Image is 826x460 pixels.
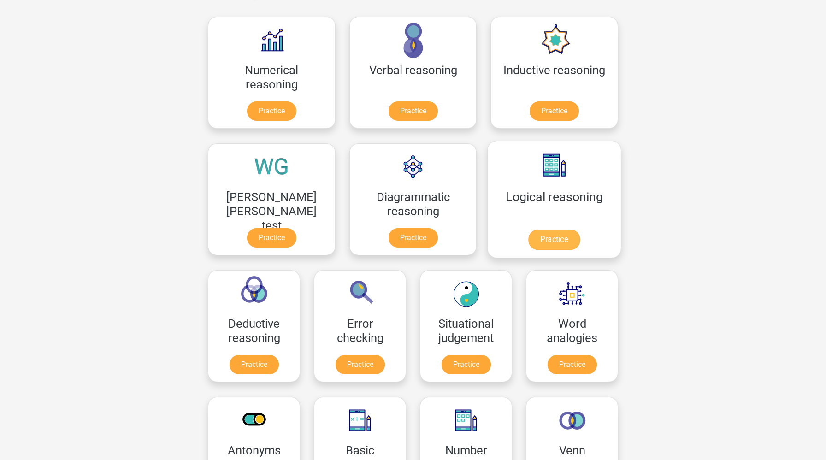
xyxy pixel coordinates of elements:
[530,101,579,121] a: Practice
[442,355,491,374] a: Practice
[389,101,438,121] a: Practice
[548,355,597,374] a: Practice
[389,228,438,248] a: Practice
[336,355,385,374] a: Practice
[528,230,580,250] a: Practice
[247,228,296,248] a: Practice
[230,355,279,374] a: Practice
[247,101,296,121] a: Practice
